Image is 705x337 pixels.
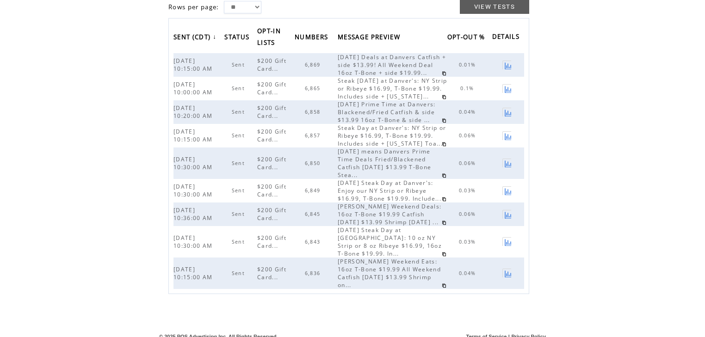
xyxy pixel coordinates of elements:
[459,211,478,217] span: 0.06%
[459,239,478,245] span: 0.03%
[232,85,247,92] span: Sent
[338,226,442,257] span: [DATE] Steak Day at [GEOGRAPHIC_DATA]: 10 oz NY Strip or 8 oz Ribeye $16.99, 16oz T-Bone $19.99. ...
[173,80,215,96] span: [DATE] 10:00:00 AM
[459,109,478,115] span: 0.04%
[338,100,436,124] span: [DATE] Prime Time at Danvers: Blackened/Fried Catfish & side $13.99 16oz T-Bone & side ...
[338,53,446,77] span: [DATE] Deals at Danvers Catfish + side $13.99! All Weekend Deal 16oz T-Bone + side $19.99...
[257,128,286,143] span: $200 Gift Card...
[305,132,323,139] span: 6,857
[338,147,431,179] span: [DATE] means Danvers Prime Time Deals Fried/Blackened Catfish [DATE] $13.99 T-Bone Stea...
[459,132,478,139] span: 0.06%
[460,85,476,92] span: 0.1%
[173,128,215,143] span: [DATE] 10:15:00 AM
[459,160,478,166] span: 0.06%
[173,104,215,120] span: [DATE] 10:20:00 AM
[338,30,405,45] a: MESSAGE PREVIEW
[257,80,286,96] span: $200 Gift Card...
[232,211,247,217] span: Sent
[338,31,402,46] span: MESSAGE PREVIEW
[447,31,488,46] span: OPT-OUT %
[338,257,441,289] span: [PERSON_NAME] Weekend Eats: 16oz T-Bone $19.99 All Weekend Catfish [DATE] $13.99 Shrimp on...
[447,30,490,45] a: OPT-OUT %
[173,30,219,45] a: SENT (CDT)↓
[232,109,247,115] span: Sent
[173,31,213,46] span: SENT (CDT)
[257,104,286,120] span: $200 Gift Card...
[224,30,254,45] a: STATUS
[168,3,219,11] span: Rows per page:
[305,270,323,276] span: 6,836
[305,239,323,245] span: 6,843
[173,265,215,281] span: [DATE] 10:15:00 AM
[305,109,323,115] span: 6,858
[305,85,323,92] span: 6,865
[232,239,247,245] span: Sent
[232,132,247,139] span: Sent
[257,265,286,281] span: $200 Gift Card...
[173,183,215,198] span: [DATE] 10:30:00 AM
[338,77,447,100] span: Steak [DATE] at Danver's: NY Strip or Ribeye $16.99, T-Bone $19.99. Includes side + [US_STATE]...
[257,57,286,73] span: $200 Gift Card...
[173,155,215,171] span: [DATE] 10:30:00 AM
[257,234,286,250] span: $200 Gift Card...
[257,206,286,222] span: $200 Gift Card...
[173,234,215,250] span: [DATE] 10:30:00 AM
[232,160,247,166] span: Sent
[459,270,478,276] span: 0.04%
[459,187,478,194] span: 0.03%
[305,160,323,166] span: 6,850
[232,270,247,276] span: Sent
[459,61,478,68] span: 0.01%
[232,61,247,68] span: Sent
[492,30,522,45] span: DETAILS
[338,202,441,226] span: [PERSON_NAME] Weekend Deals: 16oz T-Bone $19.99 Catfish [DATE] $13.99 Shrimp [DATE] ...
[257,25,281,51] span: OPT-IN LISTS
[232,187,247,194] span: Sent
[257,155,286,171] span: $200 Gift Card...
[224,31,252,46] span: STATUS
[305,61,323,68] span: 6,869
[295,30,333,45] a: NUMBERS
[173,57,215,73] span: [DATE] 10:15:00 AM
[305,211,323,217] span: 6,845
[257,183,286,198] span: $200 Gift Card...
[173,206,215,222] span: [DATE] 10:36:00 AM
[338,124,446,147] span: Steak Day at Danver's: NY Strip or Ribeye $16.99, T-Bone $19.99. Includes side + [US_STATE] Toa...
[338,179,444,202] span: [DATE] Steak Day at Danver's: Enjoy our NY Strip or Ribeye $16.99, T-Bone $19.99. Include...
[295,31,330,46] span: NUMBERS
[305,187,323,194] span: 6,849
